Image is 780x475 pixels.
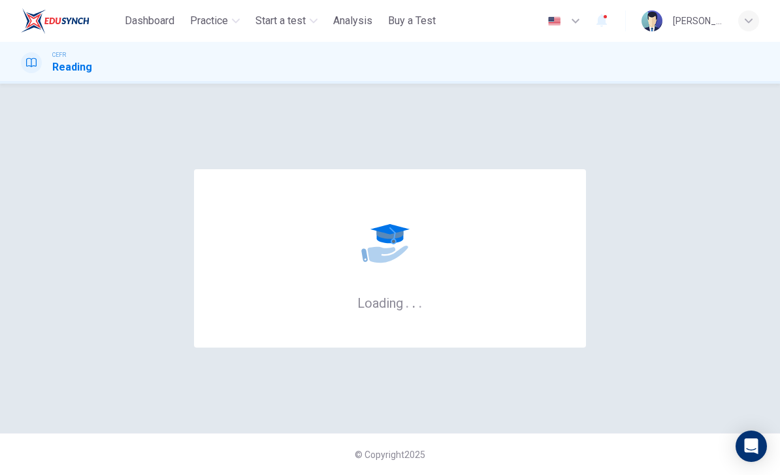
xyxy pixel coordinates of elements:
h1: Reading [52,59,92,75]
h6: Loading [357,294,423,311]
span: Buy a Test [388,13,436,29]
button: Practice [185,9,245,33]
span: Analysis [333,13,372,29]
a: ELTC logo [21,8,120,34]
h6: . [412,291,416,312]
button: Start a test [250,9,323,33]
h6: . [418,291,423,312]
button: Analysis [328,9,378,33]
img: en [546,16,562,26]
button: Buy a Test [383,9,441,33]
span: Start a test [255,13,306,29]
h6: . [405,291,410,312]
span: Dashboard [125,13,174,29]
span: © Copyright 2025 [355,450,425,460]
button: Dashboard [120,9,180,33]
img: Profile picture [642,10,662,31]
span: CEFR [52,50,66,59]
img: ELTC logo [21,8,89,34]
div: Open Intercom Messenger [736,431,767,462]
span: Practice [190,13,228,29]
div: [PERSON_NAME] [DATE] HILMI BIN [PERSON_NAME] [673,13,723,29]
